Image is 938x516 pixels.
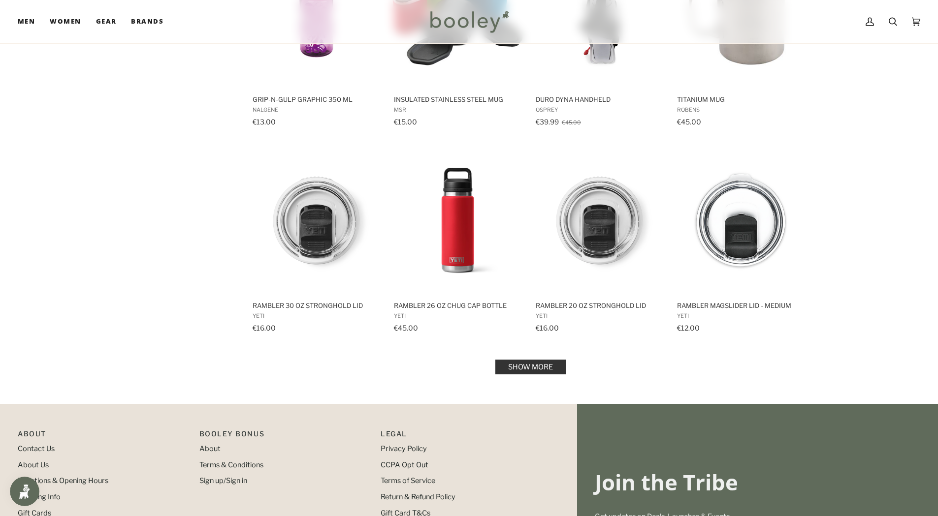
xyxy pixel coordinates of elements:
span: Men [18,17,35,27]
a: Rambler 20 oz Stronghold Lid [534,146,665,335]
span: Rambler 26 oz Chug Cap Bottle [394,301,521,310]
span: Nalgene [253,106,380,113]
span: Gear [96,17,117,27]
a: Terms & Conditions [199,460,263,469]
span: €39.99 [536,118,559,126]
p: Pipeline_Footer Main [18,428,190,444]
span: Grip-N-Gulp Graphic 350 ml [253,95,380,104]
span: Women [50,17,81,27]
a: Return & Refund Policy [381,492,455,501]
a: Rambler 30 oz Stronghold Lid [251,146,382,335]
span: Robens [677,106,805,113]
span: Rambler 30 oz Stronghold Lid [253,301,380,310]
a: Rambler 26 oz Chug Cap Bottle [392,146,523,335]
span: YETI [677,312,805,319]
img: Yeti Rambler 30 oz Stronghold Lid - Booley Galway [251,155,382,285]
h3: Join the Tribe [595,469,920,496]
a: Sign up/Sign in [199,476,247,485]
span: €16.00 [253,324,276,332]
a: Privacy Policy [381,444,427,453]
span: YETI [536,312,663,319]
span: MSR [394,106,521,113]
span: €45.00 [394,324,418,332]
span: €15.00 [394,118,417,126]
p: Pipeline_Footer Sub [381,428,552,444]
span: Titanium Mug [677,95,805,104]
span: Duro Dyna Handheld [536,95,663,104]
span: Insulated Stainless Steel Mug [394,95,521,104]
a: Contact Us [18,444,55,453]
span: €13.00 [253,118,276,126]
a: About Us [18,460,49,469]
span: Rambler 20 oz Stronghold Lid [536,301,663,310]
img: Yeti Rambler 20 oz Stronghold Lid - Booley Galway [534,155,665,285]
iframe: Button to open loyalty program pop-up [10,477,39,506]
a: Locations & Opening Hours [18,476,108,485]
img: Booley [426,7,512,36]
span: €16.00 [536,324,559,332]
span: €45.00 [677,118,701,126]
span: Brands [131,17,163,27]
span: YETI [394,312,521,319]
a: About [199,444,221,453]
a: CCPA Opt Out [381,460,428,469]
span: €12.00 [677,324,700,332]
span: €45.00 [562,119,581,126]
span: YETI [253,312,380,319]
img: Yeti Rambler Magslider Lid - Medium - Booley Galway [676,155,806,285]
a: Show more [495,360,566,374]
p: Booley Bonus [199,428,371,444]
a: Rambler Magslider Lid - Medium [676,146,806,335]
div: Pagination [253,363,809,371]
a: Terms of Service [381,476,435,485]
span: Rambler Magslider Lid - Medium [677,301,805,310]
span: Osprey [536,106,663,113]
